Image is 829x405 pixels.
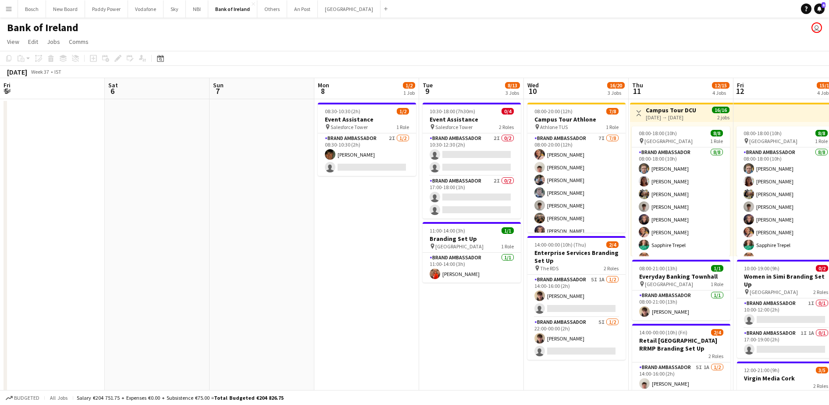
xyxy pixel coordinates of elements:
button: Bank of Ireland [208,0,257,18]
span: 14:00-00:00 (10h) (Thu) [534,241,586,248]
span: 3/5 [816,367,828,373]
button: Vodafone [128,0,164,18]
span: Jobs [47,38,60,46]
span: Comms [69,38,89,46]
span: Fri [4,81,11,89]
span: 1/2 [397,108,409,115]
span: 08:00-21:00 (13h) [639,265,677,272]
span: 2/4 [711,329,723,336]
span: Salesforce Tower [331,124,368,130]
span: 1 Role [396,124,409,130]
div: 4 Jobs [712,90,729,96]
span: 12/15 [712,82,729,89]
span: 1 Role [815,138,828,144]
a: Jobs [43,36,64,47]
h3: Retail [GEOGRAPHIC_DATA] RRMP Branding Set Up [632,337,730,352]
app-job-card: 08:00-21:00 (13h)1/1Everyday Banking Townhall [GEOGRAPHIC_DATA]1 RoleBrand Ambassador1/108:00-21:... [632,260,730,320]
a: Edit [25,36,42,47]
span: 8/8 [711,130,723,136]
div: Salary €204 751.75 + Expenses €0.00 + Subsistence €75.00 = [77,394,284,401]
button: Others [257,0,287,18]
span: 5 [2,86,11,96]
span: 0/4 [502,108,514,115]
span: 8 [317,86,329,96]
div: 3 Jobs [505,90,519,96]
span: All jobs [48,394,69,401]
div: 08:00-18:00 (10h)8/8 [GEOGRAPHIC_DATA]1 RoleBrand Ambassador8/808:00-18:00 (10h)[PERSON_NAME][PER... [632,126,730,256]
span: Salesforce Tower [435,124,473,130]
app-card-role: Brand Ambassador5I1A1/214:00-16:00 (2h)[PERSON_NAME] [632,362,730,405]
span: The RDS [540,265,559,272]
app-card-role: Brand Ambassador2I1/208:30-10:30 (2h)[PERSON_NAME] [318,133,416,176]
h3: Campus Tour DCU [646,106,696,114]
div: 2 jobs [717,113,729,121]
span: Sat [108,81,118,89]
span: 7/8 [606,108,619,115]
div: [DATE] → [DATE] [646,114,696,121]
span: 6 [107,86,118,96]
div: 3 Jobs [608,90,624,96]
h3: Everyday Banking Townhall [632,272,730,280]
app-job-card: 14:00-00:00 (10h) (Thu)2/4Enterprise Services Branding Set Up The RDS2 RolesBrand Ambassador5I1A1... [527,236,626,360]
span: [GEOGRAPHIC_DATA] [749,138,797,144]
span: Athlone TUS [540,124,568,130]
span: View [7,38,19,46]
app-card-role: Brand Ambassador1/108:00-21:00 (13h)[PERSON_NAME] [632,290,730,320]
span: Sun [213,81,224,89]
button: Paddy Power [85,0,128,18]
span: 6 [822,2,825,8]
span: Wed [527,81,539,89]
span: 1 Role [501,243,514,250]
h3: Branding Set Up [423,235,521,243]
app-job-card: 08:00-20:00 (12h)7/8Campus Tour Athlone Athlone TUS1 RoleBrand Ambassador7I7/808:00-20:00 (12h)[P... [527,103,626,233]
span: 8/8 [815,130,828,136]
span: Edit [28,38,38,46]
span: 12 [736,86,744,96]
h3: Event Assistance [423,115,521,123]
app-job-card: 08:30-10:30 (2h)1/2Event Assistance Salesforce Tower1 RoleBrand Ambassador2I1/208:30-10:30 (2h)[P... [318,103,416,176]
span: 2 Roles [708,353,723,359]
app-card-role: Brand Ambassador1/111:00-14:00 (3h)[PERSON_NAME] [423,253,521,283]
app-card-role: Brand Ambassador2I0/210:30-12:30 (2h) [423,133,521,176]
app-card-role: Brand Ambassador2I0/217:00-18:00 (1h) [423,176,521,219]
span: 08:00-18:00 (10h) [744,130,782,136]
div: [DATE] [7,68,27,76]
span: 11 [631,86,643,96]
span: 2 Roles [499,124,514,130]
h3: Event Assistance [318,115,416,123]
app-job-card: 11:00-14:00 (3h)1/1Branding Set Up [GEOGRAPHIC_DATA]1 RoleBrand Ambassador1/111:00-14:00 (3h)[PER... [423,222,521,283]
div: 1 Job [403,90,415,96]
span: 9 [421,86,433,96]
span: 0/2 [816,265,828,272]
span: 7 [212,86,224,96]
button: [GEOGRAPHIC_DATA] [318,0,381,18]
span: 16/16 [712,107,729,113]
span: Thu [632,81,643,89]
app-card-role: Brand Ambassador8/808:00-18:00 (10h)[PERSON_NAME][PERSON_NAME][PERSON_NAME][PERSON_NAME][PERSON_N... [632,147,730,266]
button: NBI [186,0,208,18]
button: Sky [164,0,186,18]
span: 10:00-19:00 (9h) [744,265,779,272]
span: 10:30-18:00 (7h30m) [430,108,475,115]
span: Mon [318,81,329,89]
span: Tue [423,81,433,89]
app-job-card: 10:30-18:00 (7h30m)0/4Event Assistance Salesforce Tower2 RolesBrand Ambassador2I0/210:30-12:30 (2... [423,103,521,219]
span: 1/2 [403,82,415,89]
a: Comms [65,36,92,47]
span: 2 Roles [813,383,828,389]
span: 10 [526,86,539,96]
a: 6 [814,4,825,14]
span: 8/13 [505,82,520,89]
span: Week 37 [29,68,51,75]
span: 2/4 [606,241,619,248]
span: 1 Role [710,138,723,144]
span: Budgeted [14,395,39,401]
span: 12:00-21:00 (9h) [744,367,779,373]
button: Bosch [18,0,46,18]
span: 11:00-14:00 (3h) [430,227,465,234]
span: 1 Role [606,124,619,130]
